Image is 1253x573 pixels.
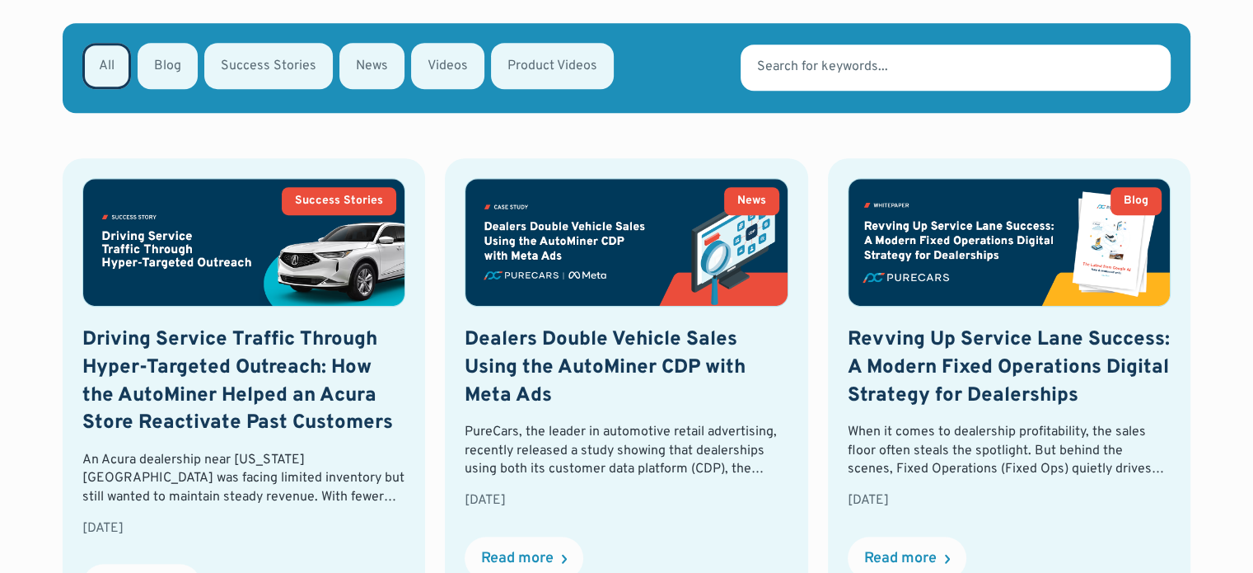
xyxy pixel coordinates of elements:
[1124,195,1148,207] div: Blog
[465,423,788,478] div: PureCars, the leader in automotive retail advertising, recently released a study showing that dea...
[848,491,1171,510] div: [DATE]
[465,491,788,510] div: [DATE]
[82,519,405,538] div: [DATE]
[848,326,1171,410] h2: Revving Up Service Lane Success: A Modern Fixed Operations Digital Strategy for Dealerships
[737,195,766,207] div: News
[82,326,405,437] h2: Driving Service Traffic Through Hyper-Targeted Outreach: How the AutoMiner Helped an Acura Store ...
[481,552,554,566] div: Read more
[465,326,788,410] h2: Dealers Double Vehicle Sales Using the AutoMiner CDP with Meta Ads
[295,195,383,207] div: Success Stories
[63,23,1190,113] form: Email Form
[741,45,1171,91] input: Search for keywords...
[864,552,937,566] div: Read more
[848,423,1171,478] div: When it comes to dealership profitability, the sales floor often steals the spotlight. But behind...
[82,451,405,506] div: An Acura dealership near [US_STATE][GEOGRAPHIC_DATA] was facing limited inventory but still wante...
